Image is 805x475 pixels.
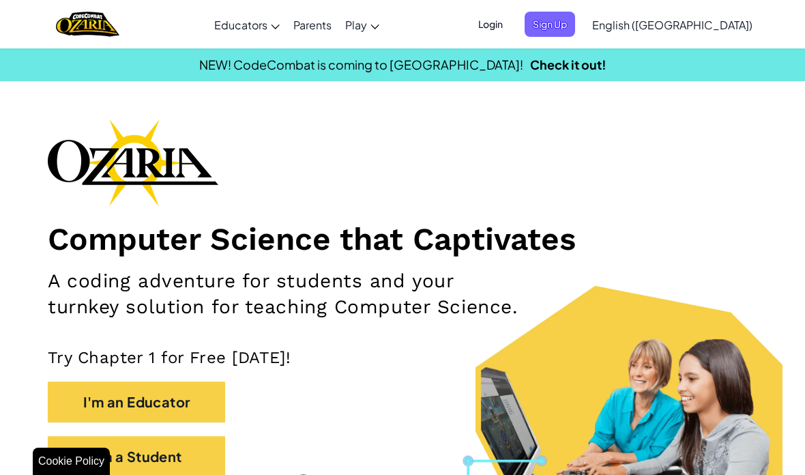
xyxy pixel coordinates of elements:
h1: Computer Science that Captivates [48,220,757,258]
h2: A coding adventure for students and your turnkey solution for teaching Computer Science. [48,268,523,320]
span: Educators [214,18,267,32]
img: Home [56,10,119,38]
a: Play [338,6,386,43]
a: English ([GEOGRAPHIC_DATA]) [585,6,759,43]
a: Educators [207,6,287,43]
p: Try Chapter 1 for Free [DATE]! [48,347,757,368]
button: Sign Up [525,12,575,37]
button: I'm an Educator [48,382,225,422]
span: Play [345,18,367,32]
a: Check it out! [530,57,606,72]
span: NEW! CodeCombat is coming to [GEOGRAPHIC_DATA]! [199,57,523,72]
div: Cookie Policy [33,448,110,475]
a: Ozaria by CodeCombat logo [56,10,119,38]
img: Ozaria branding logo [48,119,218,206]
button: Login [470,12,511,37]
a: Parents [287,6,338,43]
span: English ([GEOGRAPHIC_DATA]) [592,18,752,32]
